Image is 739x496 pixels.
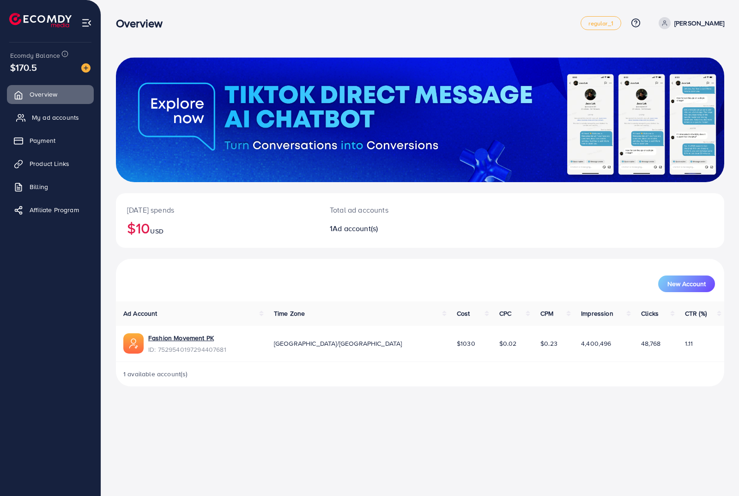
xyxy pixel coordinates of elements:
[540,309,553,318] span: CPM
[499,339,517,348] span: $0.02
[330,224,460,233] h2: 1
[7,178,94,196] a: Billing
[116,17,170,30] h3: Overview
[457,309,470,318] span: Cost
[81,63,91,73] img: image
[685,309,707,318] span: CTR (%)
[7,154,94,173] a: Product Links
[7,201,94,219] a: Affiliate Program
[30,182,48,191] span: Billing
[641,339,660,348] span: 48,768
[685,339,693,348] span: 1.11
[7,85,94,104] a: Overview
[7,131,94,150] a: Payment
[667,281,706,287] span: New Account
[333,223,378,233] span: Ad account(s)
[150,227,163,236] span: USD
[581,16,621,30] a: regular_1
[658,276,715,292] button: New Account
[123,333,144,354] img: ic-ads-acc.e4c84228.svg
[148,345,226,354] span: ID: 7529540197294407681
[700,454,732,489] iframe: Chat
[581,339,611,348] span: 4,400,496
[588,20,613,26] span: regular_1
[81,18,92,28] img: menu
[457,339,475,348] span: $1030
[148,333,226,343] a: Fashion Movement PK
[274,309,305,318] span: Time Zone
[641,309,659,318] span: Clicks
[127,204,308,215] p: [DATE] spends
[32,113,79,122] span: My ad accounts
[274,339,402,348] span: [GEOGRAPHIC_DATA]/[GEOGRAPHIC_DATA]
[123,309,157,318] span: Ad Account
[7,108,94,127] a: My ad accounts
[674,18,724,29] p: [PERSON_NAME]
[127,219,308,237] h2: $10
[10,51,60,60] span: Ecomdy Balance
[499,309,511,318] span: CPC
[9,13,72,27] img: logo
[330,204,460,215] p: Total ad accounts
[30,136,55,145] span: Payment
[10,61,37,74] span: $170.5
[655,17,724,29] a: [PERSON_NAME]
[581,309,613,318] span: Impression
[30,90,57,99] span: Overview
[540,339,557,348] span: $0.23
[123,369,188,379] span: 1 available account(s)
[30,205,79,214] span: Affiliate Program
[30,159,69,168] span: Product Links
